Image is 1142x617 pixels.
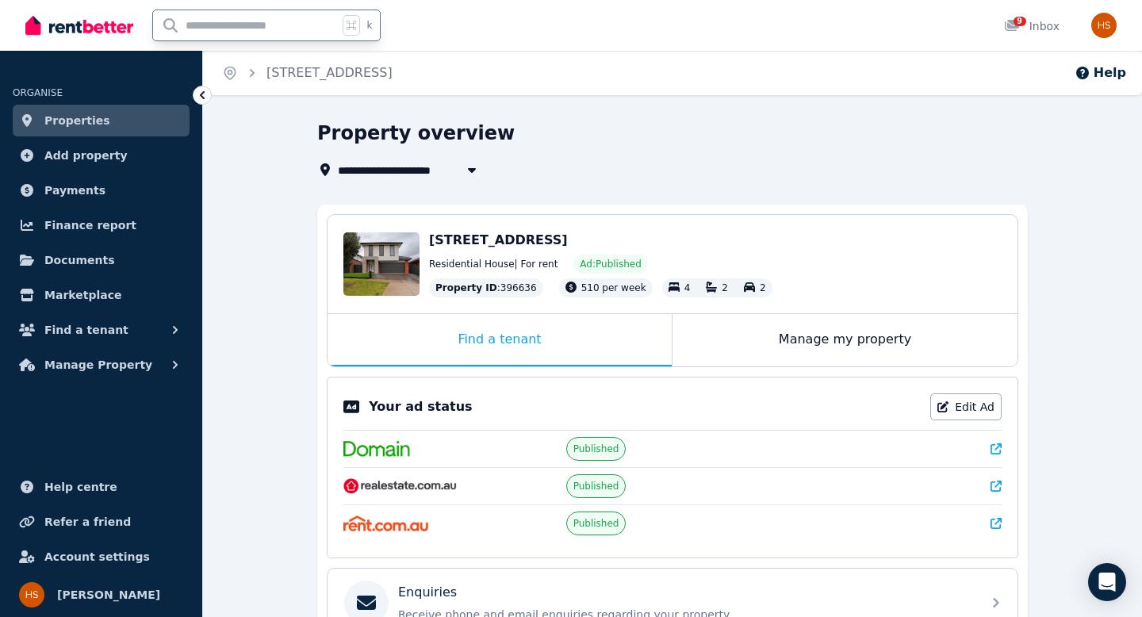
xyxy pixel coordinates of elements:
span: 9 [1014,17,1026,26]
img: RealEstate.com.au [343,478,457,494]
span: Refer a friend [44,512,131,531]
p: Your ad status [369,397,472,416]
button: Help [1075,63,1126,82]
span: Add property [44,146,128,165]
span: Account settings [44,547,150,566]
nav: Breadcrumb [203,51,412,95]
div: : 396636 [429,278,543,297]
div: Inbox [1004,18,1060,34]
a: Refer a friend [13,506,190,538]
span: Properties [44,111,110,130]
a: Properties [13,105,190,136]
span: 4 [684,282,691,293]
span: 2 [760,282,766,293]
span: Residential House | For rent [429,258,558,270]
span: Published [573,443,619,455]
a: Help centre [13,471,190,503]
a: Account settings [13,541,190,573]
span: Published [573,517,619,530]
span: ORGANISE [13,87,63,98]
button: Find a tenant [13,314,190,346]
span: 510 per week [581,282,646,293]
button: Manage Property [13,349,190,381]
span: Ad: Published [580,258,641,270]
a: Payments [13,174,190,206]
img: Rent.com.au [343,515,428,531]
span: [STREET_ADDRESS] [429,232,568,247]
a: [STREET_ADDRESS] [266,65,393,80]
p: Enquiries [398,583,457,602]
a: Documents [13,244,190,276]
span: k [366,19,372,32]
span: 2 [722,282,728,293]
span: Marketplace [44,286,121,305]
span: Manage Property [44,355,152,374]
a: Finance report [13,209,190,241]
div: Find a tenant [328,314,672,366]
span: Help centre [44,477,117,496]
span: Finance report [44,216,136,235]
h1: Property overview [317,121,515,146]
div: Manage my property [673,314,1017,366]
span: Find a tenant [44,320,128,339]
a: Marketplace [13,279,190,311]
a: Add property [13,140,190,171]
img: Harpinder Singh [1091,13,1117,38]
span: Property ID [435,282,497,294]
img: Domain.com.au [343,441,410,457]
span: Documents [44,251,115,270]
a: Edit Ad [930,393,1002,420]
span: [PERSON_NAME] [57,585,160,604]
img: RentBetter [25,13,133,37]
span: Published [573,480,619,492]
span: Payments [44,181,105,200]
div: Open Intercom Messenger [1088,563,1126,601]
img: Harpinder Singh [19,582,44,607]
